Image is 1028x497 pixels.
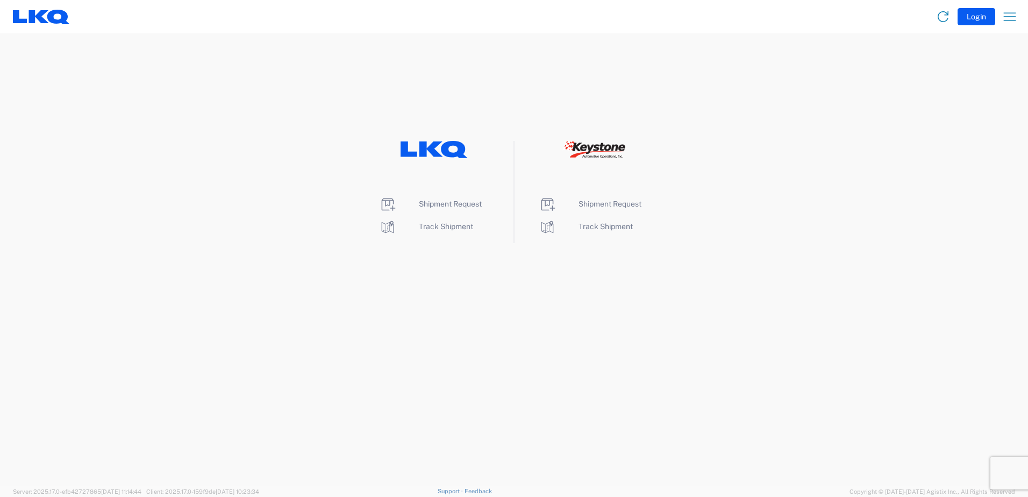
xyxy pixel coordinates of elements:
a: Shipment Request [539,200,641,208]
span: Track Shipment [579,222,633,231]
a: Track Shipment [379,222,473,231]
span: Client: 2025.17.0-159f9de [146,488,259,495]
span: Track Shipment [419,222,473,231]
span: Shipment Request [419,200,482,208]
a: Track Shipment [539,222,633,231]
span: Copyright © [DATE]-[DATE] Agistix Inc., All Rights Reserved [849,487,1015,496]
a: Feedback [465,488,492,494]
span: Server: 2025.17.0-efb42727865 [13,488,141,495]
span: [DATE] 11:14:44 [101,488,141,495]
button: Login [958,8,995,25]
span: [DATE] 10:23:34 [216,488,259,495]
span: Shipment Request [579,200,641,208]
a: Support [438,488,465,494]
a: Shipment Request [379,200,482,208]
